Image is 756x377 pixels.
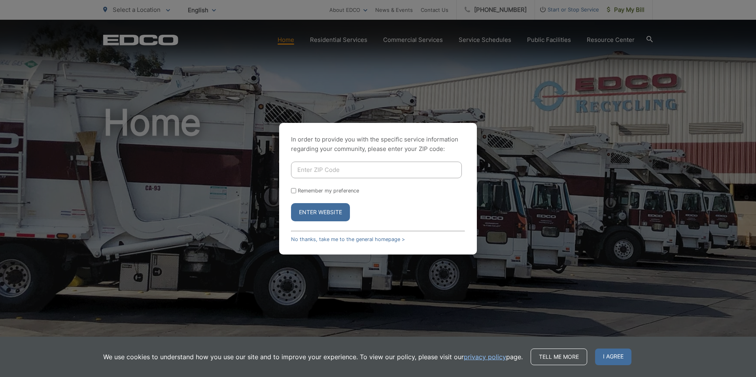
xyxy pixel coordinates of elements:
label: Remember my preference [298,188,359,194]
input: Enter ZIP Code [291,162,462,178]
span: I agree [595,349,631,365]
a: Tell me more [531,349,587,365]
p: In order to provide you with the specific service information regarding your community, please en... [291,135,465,154]
a: No thanks, take me to the general homepage > [291,236,405,242]
p: We use cookies to understand how you use our site and to improve your experience. To view our pol... [103,352,523,362]
button: Enter Website [291,203,350,221]
a: privacy policy [464,352,506,362]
